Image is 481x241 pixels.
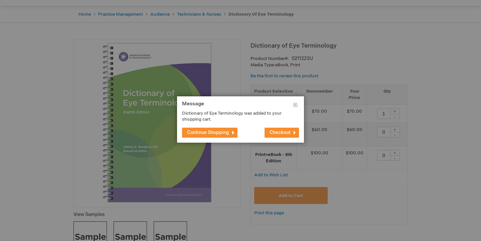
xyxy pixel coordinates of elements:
span: Checkout [270,130,291,135]
button: Continue Shopping [182,128,237,138]
p: Dictionary of Eye Terminology was added to your shopping cart. [182,110,289,123]
span: Continue Shopping [187,130,229,135]
button: Checkout [265,128,299,138]
h1: Message [182,101,299,110]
